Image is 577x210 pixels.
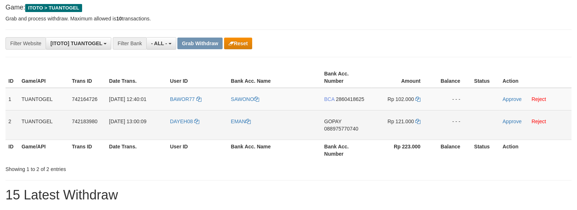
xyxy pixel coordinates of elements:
[109,96,146,102] span: [DATE] 12:40:01
[532,118,546,124] a: Reject
[231,96,259,102] a: SAWONO
[231,118,251,124] a: EMAN
[471,140,500,160] th: Status
[228,67,322,88] th: Bank Acc. Name
[170,118,200,124] a: DAYEH08
[500,67,572,88] th: Action
[19,110,69,140] td: TUANTOGEL
[5,37,46,50] div: Filter Website
[69,67,106,88] th: Trans ID
[170,118,193,124] span: DAYEH08
[50,40,102,46] span: [ITOTO] TUANTOGEL
[5,67,19,88] th: ID
[5,4,572,11] h4: Game:
[46,37,111,50] button: [ITOTO] TUANTOGEL
[72,96,97,102] span: 742164726
[336,96,364,102] span: Copy 2860418625 to clipboard
[471,67,500,88] th: Status
[532,96,546,102] a: Reject
[503,118,522,124] a: Approve
[5,188,572,202] h1: 15 Latest Withdraw
[170,96,201,102] a: BAWOR77
[25,4,82,12] span: ITOTO > TUANTOGEL
[321,67,372,88] th: Bank Acc. Number
[415,118,420,124] a: Copy 121000 to clipboard
[167,140,228,160] th: User ID
[372,67,431,88] th: Amount
[72,118,97,124] span: 742183980
[431,67,471,88] th: Balance
[324,118,341,124] span: GOPAY
[503,96,522,102] a: Approve
[324,96,334,102] span: BCA
[321,140,372,160] th: Bank Acc. Number
[500,140,572,160] th: Action
[415,96,420,102] a: Copy 102000 to clipboard
[116,16,122,22] strong: 10
[151,40,167,46] span: - ALL -
[224,38,252,49] button: Reset
[5,140,19,160] th: ID
[388,118,414,124] span: Rp 121.000
[372,140,431,160] th: Rp 223.000
[69,140,106,160] th: Trans ID
[113,37,146,50] div: Filter Bank
[388,96,414,102] span: Rp 102.000
[170,96,195,102] span: BAWOR77
[5,15,572,22] p: Grab and process withdraw. Maximum allowed is transactions.
[324,126,358,132] span: Copy 088975770740 to clipboard
[228,140,322,160] th: Bank Acc. Name
[5,163,235,173] div: Showing 1 to 2 of 2 entries
[109,118,146,124] span: [DATE] 13:00:09
[5,88,19,110] td: 1
[5,110,19,140] td: 2
[431,140,471,160] th: Balance
[19,67,69,88] th: Game/API
[19,88,69,110] td: TUANTOGEL
[106,67,167,88] th: Date Trans.
[146,37,176,50] button: - ALL -
[431,110,471,140] td: - - -
[19,140,69,160] th: Game/API
[167,67,228,88] th: User ID
[177,38,222,49] button: Grab Withdraw
[106,140,167,160] th: Date Trans.
[431,88,471,110] td: - - -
